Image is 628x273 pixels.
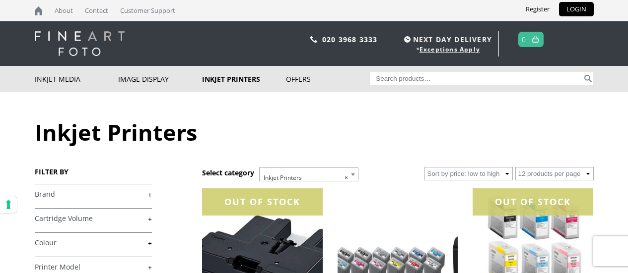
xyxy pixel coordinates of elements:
a: + [35,263,152,272]
span: Inkjet Printers [260,168,358,188]
a: Inkjet Media [35,66,119,92]
div: OUT OF STOCK [473,188,593,216]
div: OUT OF STOCK [202,188,322,216]
input: Search products… [370,72,582,85]
img: logo-white.svg [35,31,125,56]
h4: Brand [35,184,152,204]
a: + [35,190,152,199]
h3: Select category [202,168,254,177]
a: Inkjet Printers [202,66,286,92]
a: Register [518,2,557,16]
a: Exceptions Apply [419,45,480,54]
h3: FILTER BY [35,167,152,176]
a: 020 3968 3333 [322,35,378,44]
a: Offers [286,66,370,92]
h4: Cartridge Volume [35,208,152,228]
a: + [35,238,152,248]
a: Image Display [118,66,202,92]
span: NEXT DAY DELIVERY [402,34,492,45]
h1: Inkjet Printers [35,117,594,147]
span: × [345,171,348,185]
h4: Colour [35,232,152,252]
a: + [35,214,152,223]
img: time.svg [404,36,411,43]
img: basket.svg [532,36,539,43]
a: LOGIN [559,2,594,16]
img: phone.svg [310,36,317,43]
button: Search [582,72,594,85]
span: Inkjet Printers [259,167,358,181]
a: 0 [522,32,526,47]
select: Shop order [424,167,513,180]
